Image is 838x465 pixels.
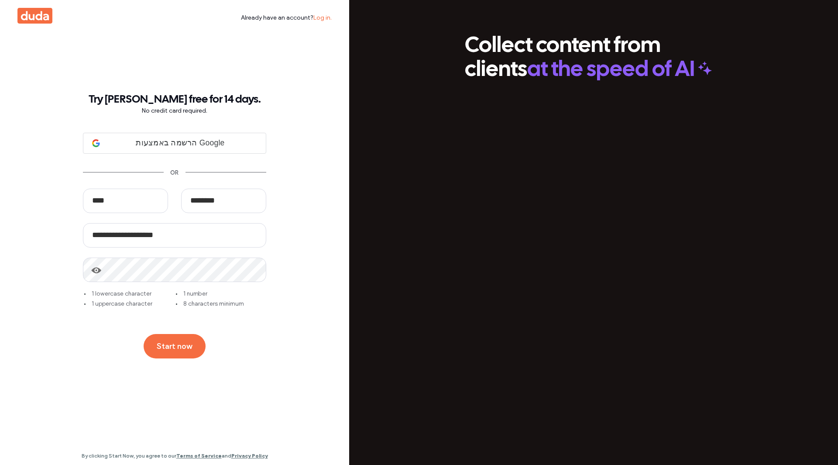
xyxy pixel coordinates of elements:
[176,452,222,459] a: Terms of Service
[313,14,332,21] a: Log in.
[465,34,722,82] div: Collect content from clients
[83,290,175,298] div: 1 lowercase character
[527,58,695,82] span: at the speed of AI
[175,290,266,298] div: 1 number
[83,133,266,154] div: הרשמה באמצעות Google
[83,87,266,106] h3: Try [PERSON_NAME] free for 14 days.
[83,107,266,115] p: No credit card required.
[175,300,266,308] div: 8 characters minimum
[144,334,206,358] button: Start now
[164,169,185,176] div: OR
[83,258,266,282] input: 1 lowercase character 1 number 1 uppercase character 8 characters minimum
[231,452,268,459] a: Privacy Policy
[100,137,261,148] span: הרשמה באמצעות Google
[83,300,175,308] div: 1 uppercase character
[241,14,332,22] div: Already have an account?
